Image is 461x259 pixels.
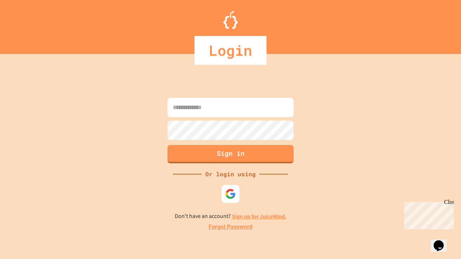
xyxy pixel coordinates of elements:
a: Sign up for JuiceMind. [232,213,287,220]
img: Logo.svg [223,11,238,29]
button: Sign in [167,145,294,163]
iframe: chat widget [431,230,454,252]
div: Chat with us now!Close [3,3,50,46]
iframe: chat widget [401,199,454,230]
div: Or login using [202,170,259,178]
p: Don't have an account? [175,212,287,221]
div: Login [194,36,267,65]
img: google-icon.svg [225,188,236,199]
a: Forgot Password [209,223,252,231]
